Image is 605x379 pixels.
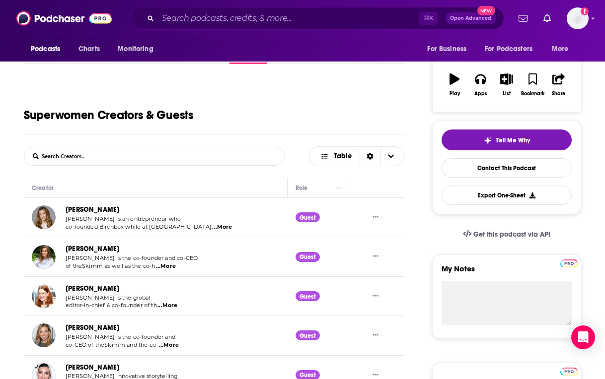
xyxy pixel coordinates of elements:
[503,91,511,97] div: List
[158,10,419,26] input: Search podcasts, credits, & more...
[118,42,153,56] span: Monitoring
[474,91,487,97] div: Apps
[66,205,119,214] a: [PERSON_NAME]
[552,91,565,97] div: Share
[442,186,572,205] button: Export One-Sheet
[520,67,545,103] button: Bookmark
[369,212,382,223] button: Show More Button
[427,42,466,56] span: For Business
[369,252,382,262] button: Show More Button
[581,7,589,15] svg: Add a profile image
[66,341,158,348] span: co-CEO of theSkimm and the co-
[66,363,119,372] a: [PERSON_NAME]
[156,262,176,270] span: ...More
[66,215,181,222] span: [PERSON_NAME] is an entrepreneur who
[32,284,56,308] img: Christene Barberich
[66,302,157,309] span: editor-in-chief & co-founder of th
[78,42,100,56] span: Charts
[369,291,382,302] button: Show More Button
[473,230,550,239] span: Get this podcast via API
[296,252,320,262] div: Guest
[296,330,320,340] div: Guest
[478,40,547,59] button: open menu
[296,182,309,194] div: Role
[485,42,532,56] span: For Podcasters
[66,245,119,253] a: [PERSON_NAME]
[66,284,119,293] a: [PERSON_NAME]
[66,333,175,340] span: [PERSON_NAME] is the co-founder and
[420,40,479,59] button: open menu
[159,341,179,349] span: ...More
[419,12,438,25] span: ⌘ K
[494,67,520,103] button: List
[32,245,56,269] img: Carly Zakin
[212,223,232,231] span: ...More
[66,223,212,230] span: co-founded Birchbox while at [GEOGRAPHIC_DATA]
[515,10,531,27] a: Show notifications dropdown
[560,258,578,267] a: Pro website
[24,40,73,59] button: open menu
[31,42,60,56] span: Podcasts
[72,40,106,59] a: Charts
[442,264,572,281] label: My Notes
[32,205,56,229] img: Katia Beauchamp
[309,146,404,166] button: Choose View
[450,91,460,97] div: Play
[32,323,56,347] img: Danielle Weisberg
[539,10,555,27] a: Show notifications dropdown
[446,12,496,24] button: Open AdvancedNew
[567,7,589,29] button: Show profile menu
[369,330,382,341] button: Show More Button
[496,136,530,144] span: Tell Me Why
[442,129,572,150] button: tell me why sparkleTell Me Why
[16,9,112,28] img: Podchaser - Follow, Share and Rate Podcasts
[111,40,166,59] button: open menu
[333,182,345,194] button: Column Actions
[131,7,504,30] div: Search podcasts, credits, & more...
[477,6,495,15] span: New
[484,136,492,144] img: tell me why sparkle
[546,67,572,103] button: Share
[24,108,194,123] h1: Superwomen Creators & Guests
[571,325,595,349] div: Open Intercom Messenger
[442,158,572,178] a: Contact This Podcast
[66,254,198,261] span: [PERSON_NAME] is the co-founder and co-CEO
[560,259,578,267] img: Podchaser Pro
[567,7,589,29] span: Logged in as desireeellecomm
[552,42,569,56] span: More
[66,262,155,269] span: of theSkimm as well as the co-h
[296,212,320,222] div: Guest
[66,294,151,301] span: [PERSON_NAME] is the global
[450,16,491,21] span: Open Advanced
[360,147,380,166] div: Sort Direction
[455,222,558,247] a: Get this podcast via API
[545,40,581,59] button: open menu
[467,67,493,103] button: Apps
[66,323,119,332] a: [PERSON_NAME]
[521,91,544,97] div: Bookmark
[560,366,578,376] a: Pro website
[157,302,177,310] span: ...More
[32,182,54,194] div: Creator
[296,291,320,301] div: Guest
[334,153,352,160] span: Table
[560,368,578,376] img: Podchaser Pro
[442,67,467,103] button: Play
[567,7,589,29] img: User Profile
